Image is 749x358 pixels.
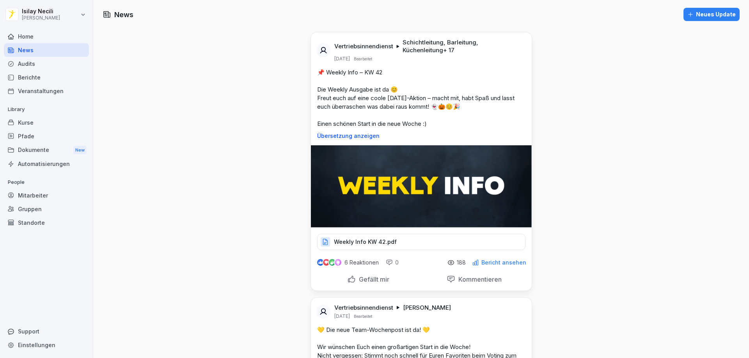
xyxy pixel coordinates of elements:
p: [PERSON_NAME] [403,304,451,312]
a: Pfade [4,129,89,143]
div: Dokumente [4,143,89,157]
div: 0 [386,259,399,266]
a: News [4,43,89,57]
p: Library [4,103,89,116]
a: Weekly Info KW 42.pdf [317,240,525,248]
img: love [323,259,329,265]
p: 6 Reaktionen [344,259,379,266]
h1: News [114,9,133,20]
p: Isilay Necili [22,8,60,15]
div: Support [4,324,89,338]
p: [DATE] [334,56,350,62]
a: Kurse [4,116,89,129]
p: Weekly Info KW 42.pdf [334,238,397,246]
a: Berichte [4,71,89,84]
a: Standorte [4,216,89,229]
p: Vertriebsinnendienst [334,42,393,50]
a: Audits [4,57,89,71]
p: Bearbeitet [354,313,372,319]
p: 188 [457,259,466,266]
p: Vertriebsinnendienst [334,304,393,312]
a: Automatisierungen [4,157,89,171]
a: Gruppen [4,202,89,216]
p: [DATE] [334,313,350,319]
div: Neues Update [687,10,736,19]
a: Veranstaltungen [4,84,89,98]
div: New [73,146,87,155]
img: celebrate [329,259,335,266]
p: [PERSON_NAME] [22,15,60,21]
img: voxm6bmoftu0pi8jybjpepa1.png [311,145,532,227]
a: Home [4,30,89,43]
img: like [317,259,323,266]
button: Neues Update [683,8,740,21]
img: inspiring [335,259,341,266]
p: Bearbeitet [354,56,372,62]
p: Schichtleitung, Barleitung, Küchenleitung + 17 [403,39,522,54]
a: Mitarbeiter [4,189,89,202]
a: Einstellungen [4,338,89,352]
p: Übersetzung anzeigen [317,133,525,139]
p: Bericht ansehen [481,259,526,266]
p: Gefällt mir [356,275,389,283]
p: People [4,176,89,189]
p: 📌 Weekly Info – KW 42 Die Weekly Ausgabe ist da 😊 Freut euch auf eine coole [DATE]-Aktion – macht... [317,68,525,128]
a: DokumenteNew [4,143,89,157]
p: Kommentieren [455,275,502,283]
